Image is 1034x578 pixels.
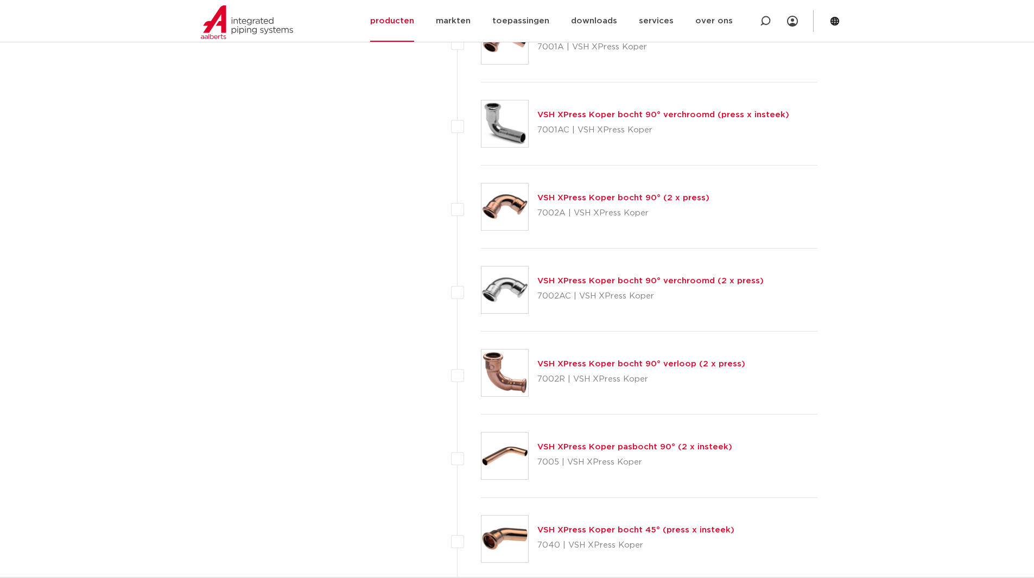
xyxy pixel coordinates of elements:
[481,516,528,562] img: Thumbnail for VSH XPress Koper bocht 45° (press x insteek)
[537,111,789,119] a: VSH XPress Koper bocht 90° verchroomd (press x insteek)
[537,526,734,534] a: VSH XPress Koper bocht 45° (press x insteek)
[537,537,734,554] p: 7040 | VSH XPress Koper
[537,360,745,368] a: VSH XPress Koper bocht 90° verloop (2 x press)
[537,39,735,56] p: 7001A | VSH XPress Koper
[537,277,764,285] a: VSH XPress Koper bocht 90° verchroomd (2 x press)
[537,288,764,305] p: 7002AC | VSH XPress Koper
[537,194,709,202] a: VSH XPress Koper bocht 90° (2 x press)
[537,443,732,451] a: VSH XPress Koper pasbocht 90° (2 x insteek)
[481,433,528,479] img: Thumbnail for VSH XPress Koper pasbocht 90° (2 x insteek)
[481,350,528,396] img: Thumbnail for VSH XPress Koper bocht 90° verloop (2 x press)
[537,205,709,222] p: 7002A | VSH XPress Koper
[537,454,732,471] p: 7005 | VSH XPress Koper
[537,371,745,388] p: 7002R | VSH XPress Koper
[537,122,789,139] p: 7001AC | VSH XPress Koper
[481,266,528,313] img: Thumbnail for VSH XPress Koper bocht 90° verchroomd (2 x press)
[481,100,528,147] img: Thumbnail for VSH XPress Koper bocht 90° verchroomd (press x insteek)
[481,183,528,230] img: Thumbnail for VSH XPress Koper bocht 90° (2 x press)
